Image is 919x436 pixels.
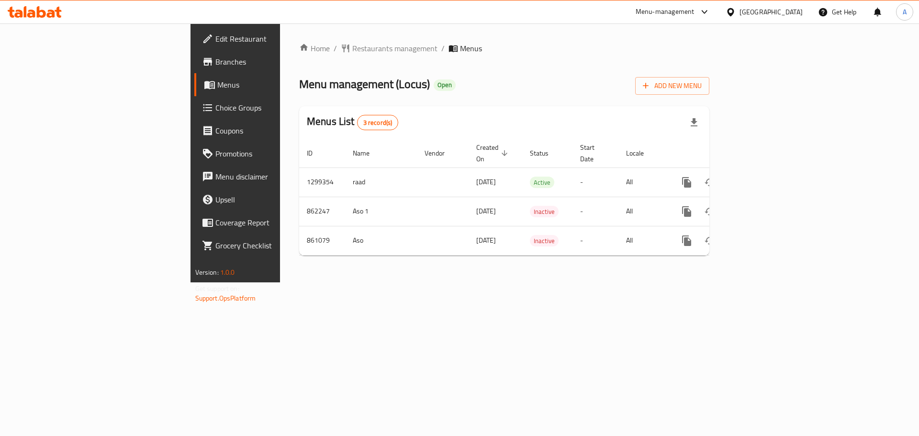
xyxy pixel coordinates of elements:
[434,81,456,89] span: Open
[476,176,496,188] span: [DATE]
[618,226,668,255] td: All
[194,142,344,165] a: Promotions
[215,171,336,182] span: Menu disclaimer
[195,266,219,279] span: Version:
[357,115,399,130] div: Total records count
[352,43,437,54] span: Restaurants management
[626,147,656,159] span: Locale
[903,7,907,17] span: A
[580,142,607,165] span: Start Date
[299,43,709,54] nav: breadcrumb
[215,102,336,113] span: Choice Groups
[668,139,775,168] th: Actions
[217,79,336,90] span: Menus
[194,73,344,96] a: Menus
[194,165,344,188] a: Menu disclaimer
[698,171,721,194] button: Change Status
[345,226,417,255] td: Aso
[307,147,325,159] span: ID
[299,139,775,256] table: enhanced table
[215,194,336,205] span: Upsell
[358,118,398,127] span: 3 record(s)
[530,235,559,246] span: Inactive
[643,80,702,92] span: Add New Menu
[675,171,698,194] button: more
[698,229,721,252] button: Change Status
[683,111,706,134] div: Export file
[341,43,437,54] a: Restaurants management
[530,177,554,188] span: Active
[194,27,344,50] a: Edit Restaurant
[434,79,456,91] div: Open
[675,229,698,252] button: more
[345,197,417,226] td: Aso 1
[572,168,618,197] td: -
[476,142,511,165] span: Created On
[460,43,482,54] span: Menus
[618,197,668,226] td: All
[530,206,559,217] span: Inactive
[220,266,235,279] span: 1.0.0
[194,188,344,211] a: Upsell
[698,200,721,223] button: Change Status
[572,197,618,226] td: -
[425,147,457,159] span: Vendor
[194,50,344,73] a: Branches
[194,119,344,142] a: Coupons
[476,205,496,217] span: [DATE]
[215,56,336,67] span: Branches
[530,147,561,159] span: Status
[635,77,709,95] button: Add New Menu
[215,33,336,45] span: Edit Restaurant
[618,168,668,197] td: All
[441,43,445,54] li: /
[194,211,344,234] a: Coverage Report
[572,226,618,255] td: -
[299,73,430,95] span: Menu management ( Locus )
[675,200,698,223] button: more
[215,240,336,251] span: Grocery Checklist
[215,125,336,136] span: Coupons
[740,7,803,17] div: [GEOGRAPHIC_DATA]
[476,234,496,246] span: [DATE]
[194,96,344,119] a: Choice Groups
[345,168,417,197] td: raad
[636,6,695,18] div: Menu-management
[194,234,344,257] a: Grocery Checklist
[307,114,398,130] h2: Menus List
[195,282,239,295] span: Get support on:
[195,292,256,304] a: Support.OpsPlatform
[215,217,336,228] span: Coverage Report
[215,148,336,159] span: Promotions
[353,147,382,159] span: Name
